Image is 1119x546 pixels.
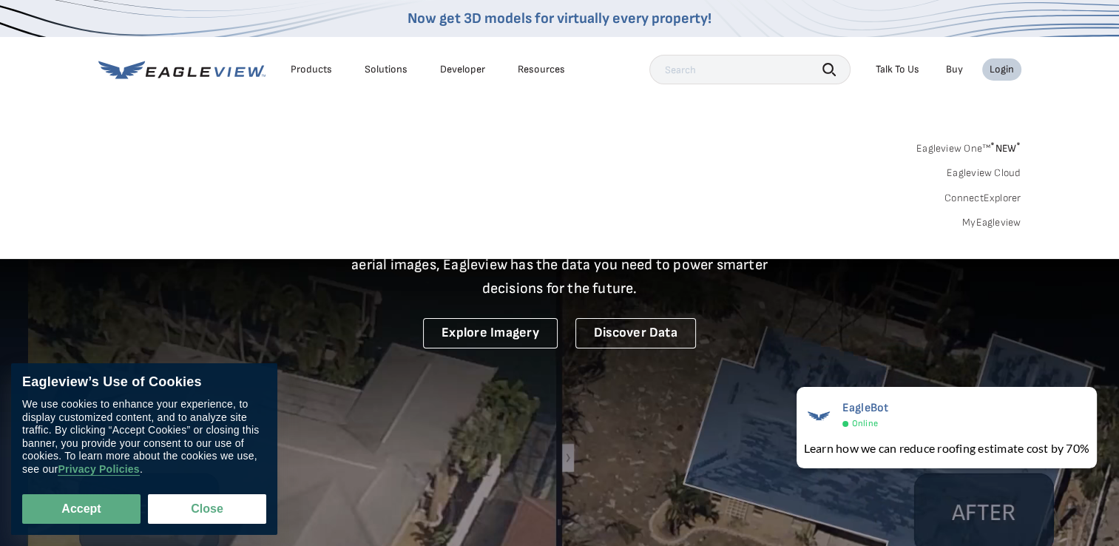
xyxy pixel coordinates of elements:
a: Privacy Policies [58,463,139,476]
div: Talk To Us [876,63,919,76]
a: Eagleview Cloud [947,166,1021,180]
button: Accept [22,494,141,524]
div: We use cookies to enhance your experience, to display customized content, and to analyze site tra... [22,398,266,476]
div: Solutions [365,63,408,76]
input: Search [649,55,851,84]
p: A new era starts here. Built on more than 3.5 billion high-resolution aerial images, Eagleview ha... [334,229,786,300]
a: Explore Imagery [423,318,558,348]
span: EagleBot [842,401,889,415]
a: MyEagleview [962,216,1021,229]
a: Eagleview One™*NEW* [916,138,1021,155]
div: Resources [518,63,565,76]
div: Products [291,63,332,76]
span: NEW [990,142,1021,155]
div: Login [990,63,1014,76]
img: EagleBot [804,401,834,431]
div: Learn how we can reduce roofing estimate cost by 70% [804,439,1089,457]
button: Close [148,494,266,524]
a: ConnectExplorer [944,192,1021,205]
a: Now get 3D models for virtually every property! [408,10,711,27]
a: Buy [946,63,963,76]
a: Developer [440,63,485,76]
span: Online [852,418,878,429]
a: Discover Data [575,318,696,348]
div: Eagleview’s Use of Cookies [22,374,266,391]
